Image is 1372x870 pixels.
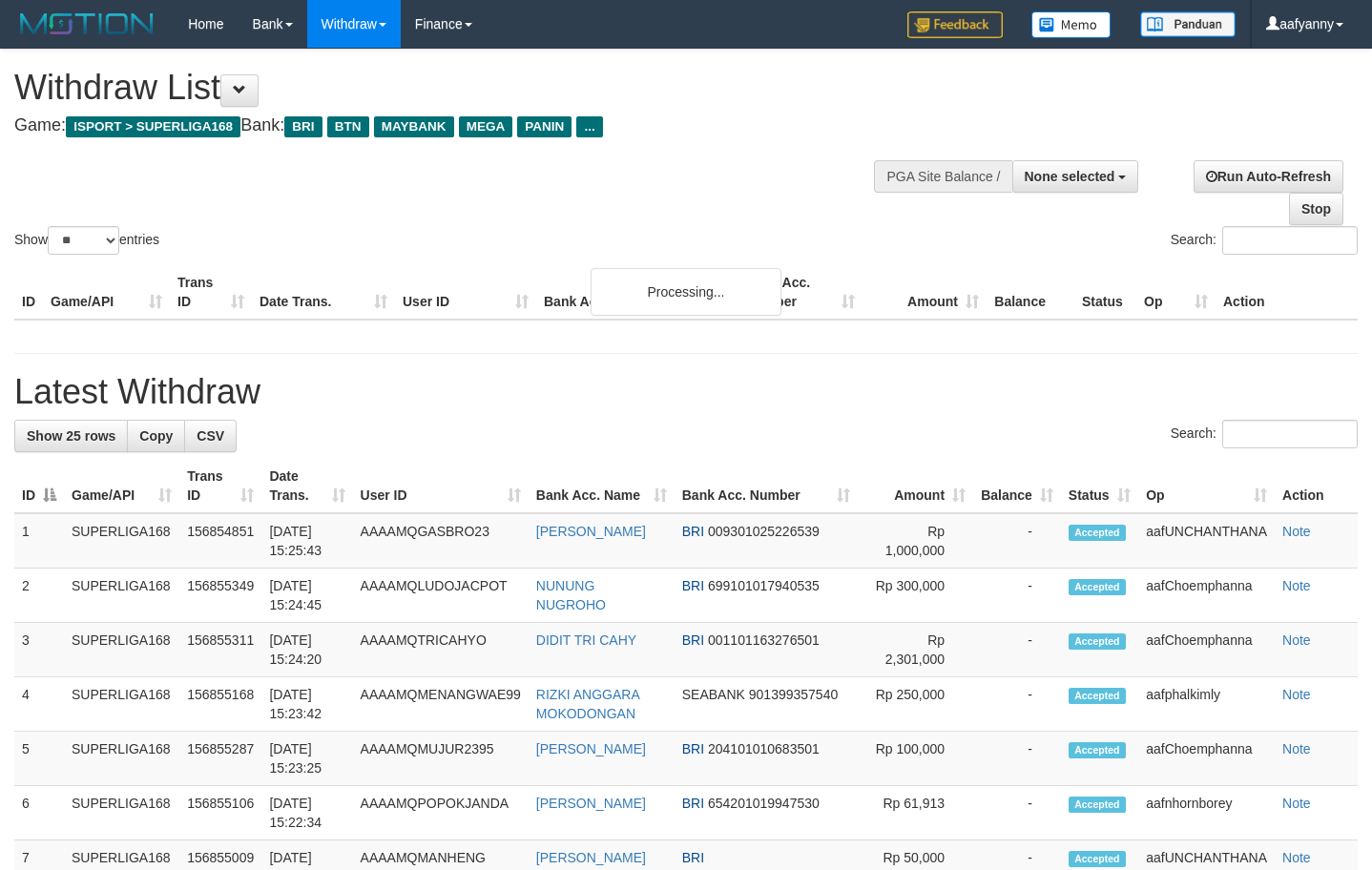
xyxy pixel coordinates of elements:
td: 156855106 [179,786,261,840]
span: BRI [284,116,322,137]
a: [PERSON_NAME] [536,796,646,811]
span: ISPORT > SUPERLIGA168 [66,116,240,137]
td: 4 [14,677,64,732]
span: Copy 654201019947530 to clipboard [708,796,820,811]
td: [DATE] 15:23:42 [261,677,352,732]
td: - [973,623,1061,677]
th: Bank Acc. Number [738,265,863,320]
th: Trans ID: activate to sort column ascending [179,459,261,513]
th: Bank Acc. Name [536,265,738,320]
a: Copy [127,420,185,452]
td: SUPERLIGA168 [64,623,179,677]
span: ... [576,116,602,137]
a: Note [1282,632,1311,648]
td: AAAAMQMUJUR2395 [353,732,529,786]
span: PANIN [517,116,572,137]
select: Showentries [48,226,119,255]
td: Rp 2,301,000 [858,623,974,677]
span: MAYBANK [374,116,454,137]
td: - [973,513,1061,569]
td: SUPERLIGA168 [64,732,179,786]
th: Action [1275,459,1358,513]
td: AAAAMQMENANGWAE99 [353,677,529,732]
td: - [973,677,1061,732]
td: 156855349 [179,569,261,623]
span: BRI [682,741,704,756]
img: Button%20Memo.svg [1031,11,1112,38]
a: NUNUNG NUGROHO [536,578,606,612]
th: Bank Acc. Name: activate to sort column ascending [529,459,675,513]
img: Feedback.jpg [907,11,1003,38]
td: SUPERLIGA168 [64,786,179,840]
a: Note [1282,796,1311,811]
td: aafChoemphanna [1138,732,1275,786]
td: - [973,786,1061,840]
td: [DATE] 15:24:45 [261,569,352,623]
a: DIDIT TRI CAHY [536,632,636,648]
td: aafChoemphanna [1138,623,1275,677]
td: Rp 1,000,000 [858,513,974,569]
a: Run Auto-Refresh [1194,160,1343,193]
span: Accepted [1069,525,1126,541]
h1: Withdraw List [14,69,896,107]
th: Date Trans.: activate to sort column ascending [261,459,352,513]
span: Accepted [1069,579,1126,595]
img: MOTION_logo.png [14,10,159,38]
th: Status [1074,265,1136,320]
span: Accepted [1069,742,1126,758]
span: Copy 204101010683501 to clipboard [708,741,820,756]
td: 6 [14,786,64,840]
span: Show 25 rows [27,428,115,444]
td: SUPERLIGA168 [64,513,179,569]
td: Rp 250,000 [858,677,974,732]
td: SUPERLIGA168 [64,569,179,623]
h1: Latest Withdraw [14,373,1358,411]
td: Rp 100,000 [858,732,974,786]
label: Search: [1171,420,1358,448]
span: None selected [1025,169,1115,184]
td: aafnhornborey [1138,786,1275,840]
span: Accepted [1069,688,1126,704]
h4: Game: Bank: [14,116,896,135]
th: Action [1216,265,1358,320]
th: Op [1136,265,1216,320]
th: Balance: activate to sort column ascending [973,459,1061,513]
a: [PERSON_NAME] [536,850,646,865]
a: Show 25 rows [14,420,128,452]
th: Amount [863,265,987,320]
span: Copy [139,428,173,444]
td: AAAAMQGASBRO23 [353,513,529,569]
td: 5 [14,732,64,786]
td: AAAAMQTRICAHYO [353,623,529,677]
a: Note [1282,524,1311,539]
span: BRI [682,796,704,811]
span: Copy 001101163276501 to clipboard [708,632,820,648]
span: Accepted [1069,797,1126,813]
th: Game/API: activate to sort column ascending [64,459,179,513]
th: Amount: activate to sort column ascending [858,459,974,513]
td: 3 [14,623,64,677]
td: [DATE] 15:22:34 [261,786,352,840]
a: CSV [184,420,237,452]
td: 156855287 [179,732,261,786]
th: Date Trans. [252,265,395,320]
a: Note [1282,578,1311,593]
span: Accepted [1069,851,1126,867]
div: PGA Site Balance / [874,160,1011,193]
th: User ID: activate to sort column ascending [353,459,529,513]
span: BRI [682,524,704,539]
td: [DATE] 15:24:20 [261,623,352,677]
a: Note [1282,687,1311,702]
th: Status: activate to sort column ascending [1061,459,1138,513]
span: CSV [197,428,224,444]
a: [PERSON_NAME] [536,524,646,539]
td: 156854851 [179,513,261,569]
input: Search: [1222,420,1358,448]
td: SUPERLIGA168 [64,677,179,732]
a: RIZKI ANGGARA MOKODONGAN [536,687,639,721]
th: User ID [395,265,536,320]
th: Bank Acc. Number: activate to sort column ascending [675,459,858,513]
td: AAAAMQPOPOKJANDA [353,786,529,840]
td: aafUNCHANTHANA [1138,513,1275,569]
span: BTN [327,116,369,137]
